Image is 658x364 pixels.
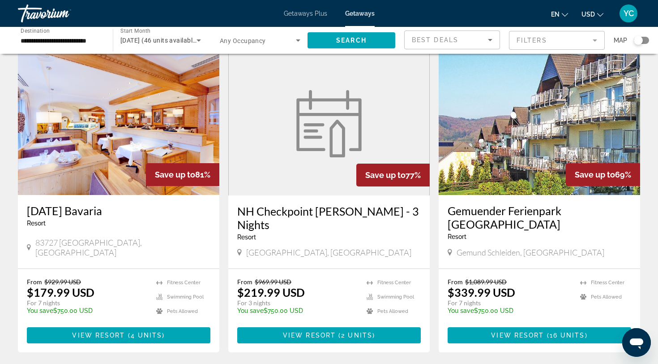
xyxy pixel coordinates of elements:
[550,332,585,339] span: 16 units
[591,280,624,286] span: Fitness Center
[237,307,264,314] span: You save
[237,234,256,241] span: Resort
[614,34,627,47] span: Map
[27,204,210,217] a: [DATE] Bavaria
[412,35,492,45] mat-select: Sort by
[167,294,204,300] span: Swimming Pool
[617,4,640,23] button: User Menu
[566,163,640,186] div: 69%
[246,247,411,257] span: [GEOGRAPHIC_DATA], [GEOGRAPHIC_DATA]
[237,204,421,231] a: NH Checkpoint [PERSON_NAME] - 3 Nights
[18,52,219,195] img: C815O01X.jpg
[155,170,195,179] span: Save up to
[575,170,615,179] span: Save up to
[131,332,162,339] span: 4 units
[72,332,125,339] span: View Resort
[341,332,372,339] span: 2 units
[237,307,358,314] p: $750.00 USD
[27,307,53,314] span: You save
[591,294,622,300] span: Pets Allowed
[491,332,544,339] span: View Resort
[581,11,595,18] span: USD
[624,9,634,18] span: YC
[35,238,210,257] span: 83727 [GEOGRAPHIC_DATA], [GEOGRAPHIC_DATA]
[308,32,395,48] button: Search
[146,163,219,186] div: 81%
[448,327,631,343] button: View Resort(16 units)
[336,332,375,339] span: ( )
[448,286,515,299] p: $339.99 USD
[283,332,336,339] span: View Resort
[120,37,198,44] span: [DATE] (46 units available)
[291,90,367,157] img: week.svg
[27,286,94,299] p: $179.99 USD
[167,280,201,286] span: Fitness Center
[356,164,430,186] div: 77%
[284,10,327,17] a: Getaways Plus
[345,10,375,17] a: Getaways
[377,280,411,286] span: Fitness Center
[365,170,406,180] span: Save up to
[622,328,651,357] iframe: Button to launch messaging window
[457,247,604,257] span: Gemund Schleiden, [GEOGRAPHIC_DATA]
[448,307,474,314] span: You save
[27,278,42,286] span: From
[448,204,631,231] a: Gemuender Ferienpark [GEOGRAPHIC_DATA]
[44,278,81,286] span: $929.99 USD
[551,8,568,21] button: Change language
[27,307,147,314] p: $750.00 USD
[448,299,571,307] p: For 7 nights
[509,30,605,50] button: Filter
[21,27,50,34] span: Destination
[27,299,147,307] p: For 7 nights
[237,286,305,299] p: $219.99 USD
[27,327,210,343] button: View Resort(4 units)
[18,2,107,25] a: Travorium
[27,220,46,227] span: Resort
[377,308,408,314] span: Pets Allowed
[237,299,358,307] p: For 3 nights
[448,307,571,314] p: $750.00 USD
[220,37,266,44] span: Any Occupancy
[120,28,150,34] span: Start Month
[448,278,463,286] span: From
[581,8,603,21] button: Change currency
[551,11,560,18] span: en
[125,332,165,339] span: ( )
[465,278,507,286] span: $1,089.99 USD
[412,36,458,43] span: Best Deals
[167,308,198,314] span: Pets Allowed
[237,327,421,343] button: View Resort(2 units)
[377,294,414,300] span: Swimming Pool
[255,278,291,286] span: $969.99 USD
[448,233,466,240] span: Resort
[544,332,587,339] span: ( )
[439,52,640,195] img: 1667E01X.jpg
[336,37,367,44] span: Search
[237,278,252,286] span: From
